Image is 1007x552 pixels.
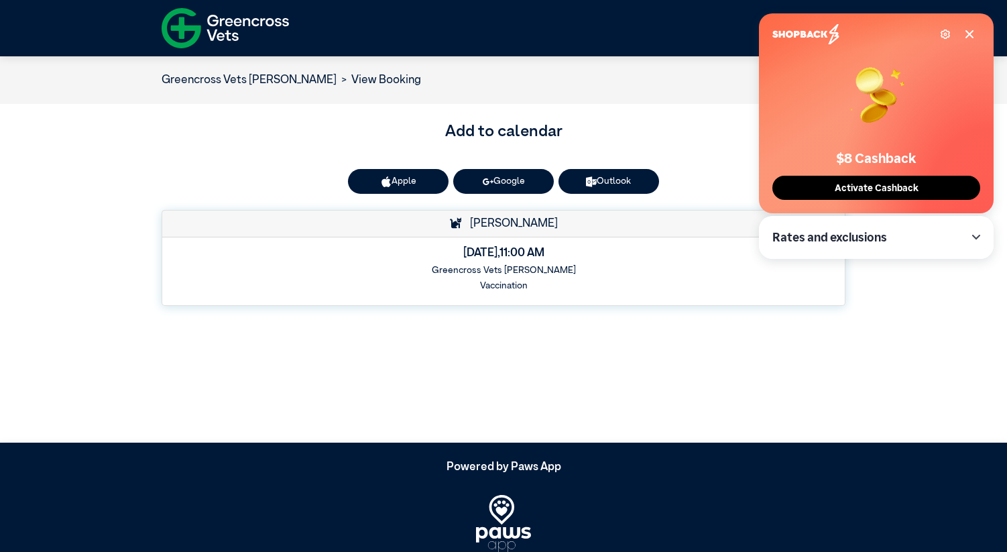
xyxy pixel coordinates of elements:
[172,265,836,276] h6: Greencross Vets [PERSON_NAME]
[476,495,531,552] img: PawsApp
[162,3,289,53] img: f-logo
[172,280,836,291] h6: Vaccination
[348,169,449,194] button: Apple
[162,120,845,144] h3: Add to calendar
[558,169,659,194] a: Outlook
[162,72,421,89] nav: breadcrumb
[463,218,558,229] span: [PERSON_NAME]
[162,461,845,474] h5: Powered by Paws App
[453,169,554,194] a: Google
[337,72,421,89] li: View Booking
[162,74,337,86] a: Greencross Vets [PERSON_NAME]
[172,247,836,260] h5: [DATE] , 11:00 AM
